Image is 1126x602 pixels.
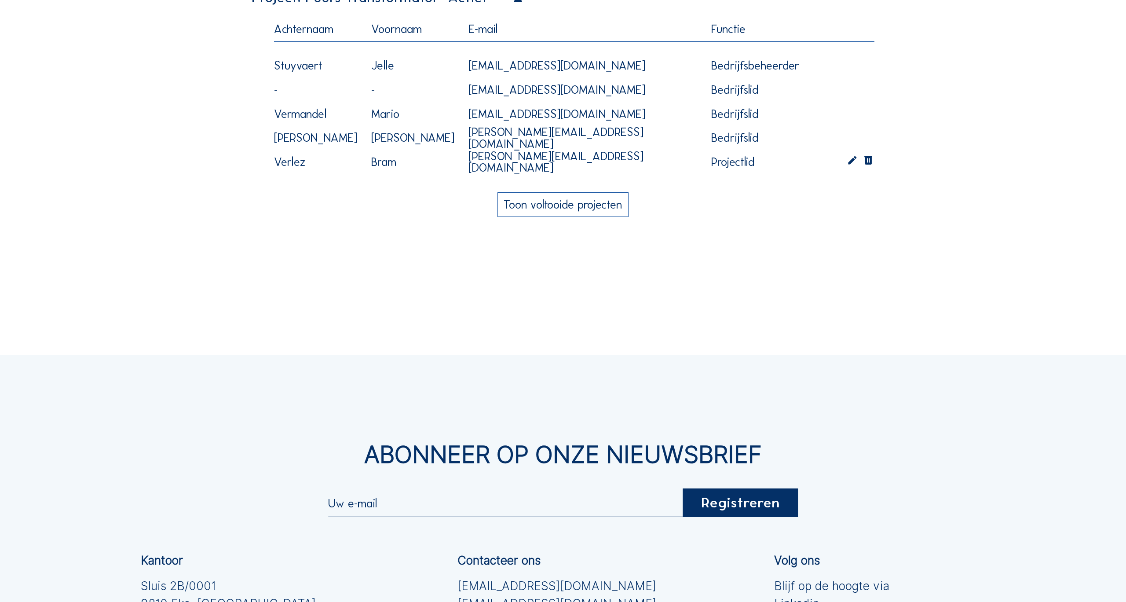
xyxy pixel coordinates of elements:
div: - [366,79,463,101]
div: projectlid [711,156,754,168]
div: [PERSON_NAME] [269,127,366,149]
div: Jelle [366,55,463,77]
a: [EMAIL_ADDRESS][DOMAIN_NAME] [457,577,656,595]
div: Voornaam [366,18,463,41]
div: Bram [366,151,463,173]
div: bedrijfslid [711,132,758,144]
div: bedrijfslid [711,108,758,120]
div: [PERSON_NAME] [366,127,463,149]
div: Kantoor [141,554,183,566]
div: Stuyvaert [269,55,366,77]
div: Volg ons [774,554,820,566]
div: Mario [366,103,463,125]
input: Uw e-mail [328,496,683,510]
div: bedrijfslid [711,84,758,96]
div: - [269,79,366,101]
button: Toon voltooide projecten [497,192,629,217]
div: Abonneer op onze nieuwsbrief [141,443,985,466]
div: Registreren [683,488,798,517]
div: Vermandel [269,103,366,125]
div: [PERSON_NAME][EMAIL_ADDRESS][DOMAIN_NAME] [463,145,706,179]
div: [PERSON_NAME][EMAIL_ADDRESS][DOMAIN_NAME] [463,121,706,155]
div: Contacteer ons [457,554,541,566]
div: Achternaam [269,18,366,41]
div: Functie [706,18,852,41]
div: Verlez [269,151,366,173]
div: [EMAIL_ADDRESS][DOMAIN_NAME] [463,55,706,77]
div: bedrijfsbeheerder [711,60,800,72]
div: [EMAIL_ADDRESS][DOMAIN_NAME] [463,103,706,125]
div: [EMAIL_ADDRESS][DOMAIN_NAME] [463,79,706,101]
div: E-mail [463,18,706,41]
